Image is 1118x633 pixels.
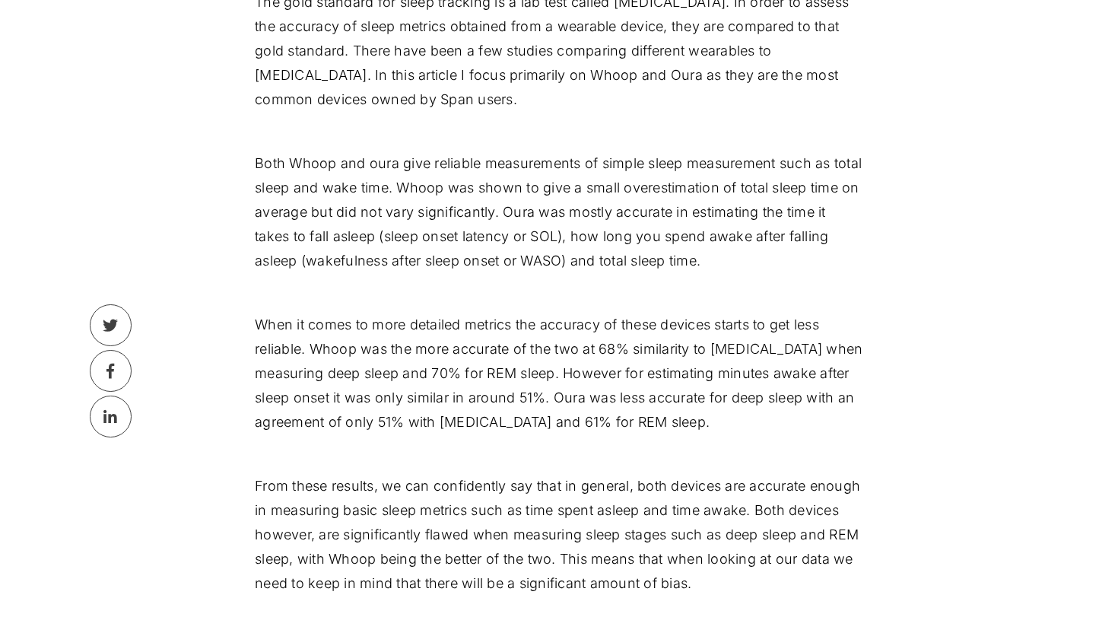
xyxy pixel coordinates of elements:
[90,350,132,392] a: 
[106,364,115,379] div: 
[255,151,863,273] p: Both Whoop and oura give reliable measurements of simple sleep measurement such as total sleep an...
[90,396,132,437] a: 
[255,313,863,434] p: When it comes to more detailed metrics the accuracy of these devices starts to get less reliable....
[103,318,119,333] div: 
[255,474,863,596] p: From these results, we can confidently say that in general, both devices are accurate enough in m...
[90,304,132,346] a: 
[103,409,118,425] div: 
